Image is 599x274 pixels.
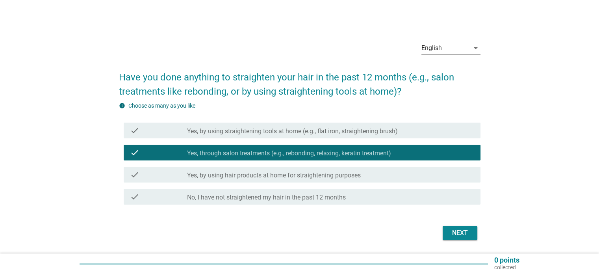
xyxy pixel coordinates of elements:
label: Choose as many as you like [128,103,195,109]
i: check [130,126,139,135]
i: check [130,148,139,157]
label: No, I have not straightened my hair in the past 12 months [187,194,346,201]
div: Next [449,228,471,238]
label: Yes, through salon treatments (e.g., rebonding, relaxing, keratin treatment) [187,149,391,157]
div: English [421,45,442,52]
button: Next [443,226,477,240]
i: check [130,170,139,179]
h2: Have you done anything to straighten your hair in the past 12 months (e.g., salon treatments like... [119,62,480,99]
p: 0 points [494,257,519,264]
label: Yes, by using straightening tools at home (e.g., flat iron, straightening brush) [187,127,398,135]
i: arrow_drop_down [471,43,480,53]
i: check [130,192,139,201]
p: collected [494,264,519,271]
label: Yes, by using hair products at home for straightening purposes [187,171,361,179]
i: info [119,103,125,109]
